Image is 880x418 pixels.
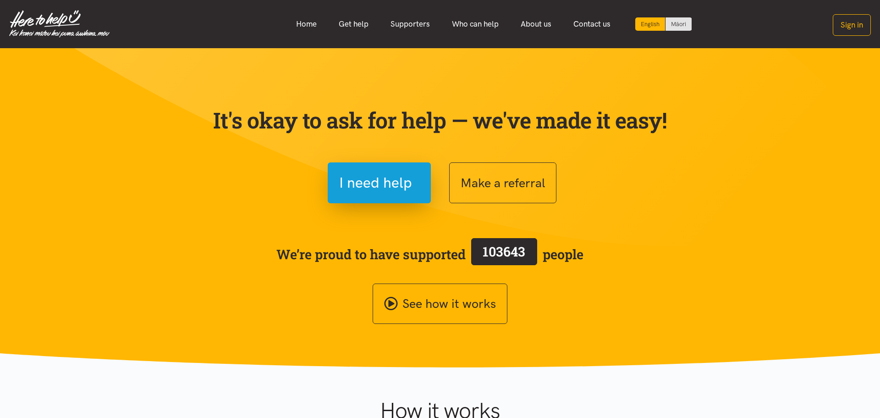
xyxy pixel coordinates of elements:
img: Home [9,10,110,38]
a: Contact us [562,14,621,34]
a: Switch to Te Reo Māori [665,17,692,31]
div: Current language [635,17,665,31]
a: Supporters [379,14,441,34]
button: Sign in [833,14,871,36]
a: Get help [328,14,379,34]
a: 103643 [466,236,543,272]
a: Home [285,14,328,34]
button: Make a referral [449,162,556,203]
span: I need help [339,171,412,195]
span: We’re proud to have supported people [276,236,583,272]
div: Language toggle [635,17,692,31]
p: It's okay to ask for help — we've made it easy! [211,107,669,134]
a: About us [510,14,562,34]
button: I need help [328,162,431,203]
a: See how it works [373,284,507,324]
span: 103643 [483,243,525,260]
a: Who can help [441,14,510,34]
